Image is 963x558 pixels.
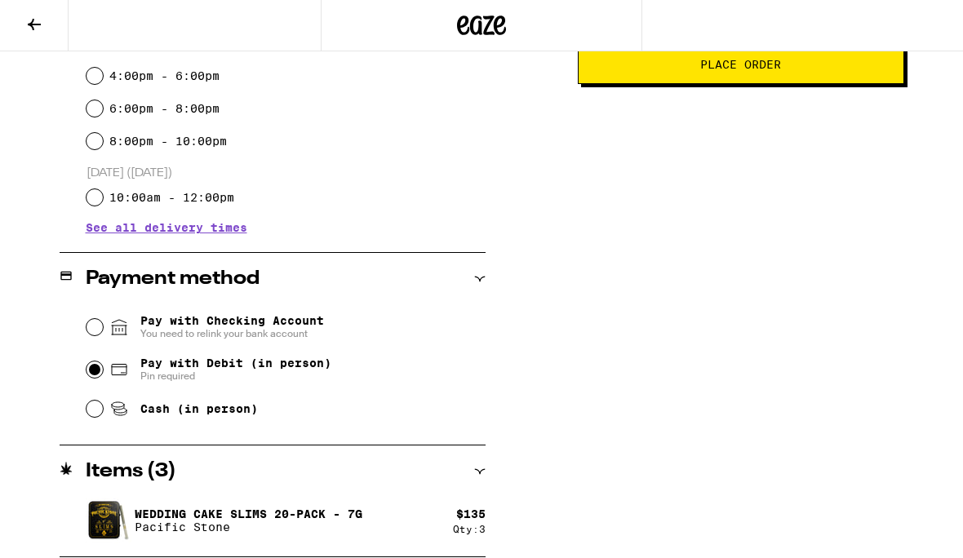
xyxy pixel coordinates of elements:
[86,223,247,234] button: See all delivery times
[86,270,260,290] h2: Payment method
[86,463,176,482] h2: Items ( 3 )
[453,525,486,535] div: Qty: 3
[87,166,486,182] p: [DATE] ([DATE])
[135,521,362,534] p: Pacific Stone
[456,508,486,521] div: $ 135
[109,135,227,148] label: 8:00pm - 10:00pm
[140,328,324,341] span: You need to relink your bank account
[109,70,220,83] label: 4:00pm - 6:00pm
[86,498,131,544] img: Wedding Cake Slims 20-Pack - 7g
[140,370,331,383] span: Pin required
[578,46,904,85] button: Place Order
[140,315,324,341] span: Pay with Checking Account
[140,403,258,416] span: Cash (in person)
[109,103,220,116] label: 6:00pm - 8:00pm
[700,60,781,71] span: Place Order
[109,192,234,205] label: 10:00am - 12:00pm
[135,508,362,521] p: Wedding Cake Slims 20-Pack - 7g
[140,357,331,370] span: Pay with Debit (in person)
